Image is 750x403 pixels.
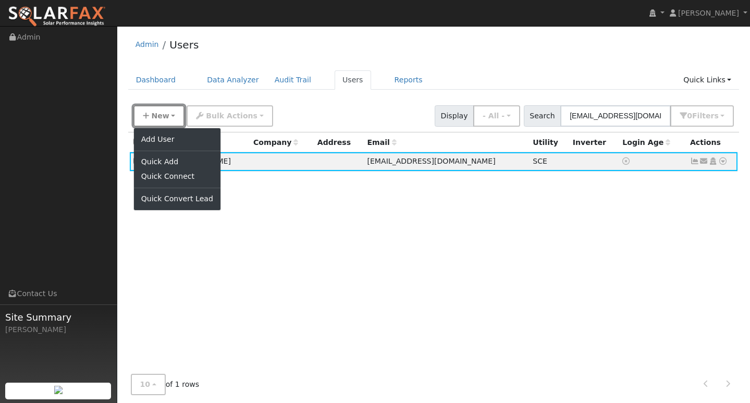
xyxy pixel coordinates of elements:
[128,70,184,90] a: Dashboard
[622,157,632,165] a: No login access
[533,137,565,148] div: Utility
[533,157,547,165] span: SCE
[367,138,396,146] span: Email
[473,105,520,127] button: - All -
[573,137,615,148] div: Inverter
[199,70,267,90] a: Data Analyzer
[131,374,166,395] button: 10
[187,105,273,127] button: Bulk Actions
[524,105,561,127] span: Search
[718,156,728,167] a: Other actions
[151,112,169,120] span: New
[690,157,699,165] a: Show Graph
[8,6,106,28] img: SolarFax
[140,380,151,388] span: 10
[714,112,718,120] span: s
[169,39,199,51] a: Users
[699,156,709,167] a: davidcacosta@yahoo.com
[206,112,257,120] span: Bulk Actions
[267,70,319,90] a: Audit Trail
[136,40,159,48] a: Admin
[253,138,298,146] span: Company name
[690,137,734,148] div: Actions
[134,155,220,169] a: Quick Add
[131,374,200,395] span: of 1 rows
[5,324,112,335] div: [PERSON_NAME]
[5,310,112,324] span: Site Summary
[54,386,63,394] img: retrieve
[622,138,670,146] span: Days since last login
[675,70,739,90] a: Quick Links
[692,112,719,120] span: Filter
[134,132,220,146] a: Add User
[708,157,718,165] a: Login As
[367,157,495,165] span: [EMAIL_ADDRESS][DOMAIN_NAME]
[670,105,734,127] button: 0Filters
[678,9,739,17] span: [PERSON_NAME]
[560,105,671,127] input: Search
[317,137,360,148] div: Address
[133,105,185,127] button: New
[335,70,371,90] a: Users
[134,192,220,206] a: Quick Convert Lead
[387,70,431,90] a: Reports
[134,169,220,184] a: Quick Connect
[435,105,474,127] span: Display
